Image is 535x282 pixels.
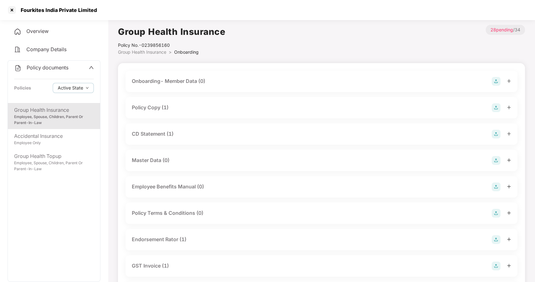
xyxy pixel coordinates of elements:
[507,184,511,189] span: plus
[89,65,94,70] span: up
[492,262,500,270] img: svg+xml;base64,PHN2ZyB4bWxucz0iaHR0cDovL3d3dy53My5vcmcvMjAwMC9zdmciIHdpZHRoPSIyOCIgaGVpZ2h0PSIyOC...
[118,42,225,49] div: Policy No.- 0239856160
[132,209,203,217] div: Policy Terms & Conditions (0)
[27,64,68,71] span: Policy documents
[14,64,22,72] img: svg+xml;base64,PHN2ZyB4bWxucz0iaHR0cDovL3d3dy53My5vcmcvMjAwMC9zdmciIHdpZHRoPSIyNCIgaGVpZ2h0PSIyNC...
[492,130,500,138] img: svg+xml;base64,PHN2ZyB4bWxucz0iaHR0cDovL3d3dy53My5vcmcvMjAwMC9zdmciIHdpZHRoPSIyOCIgaGVpZ2h0PSIyOC...
[486,25,525,35] p: / 34
[492,77,500,86] img: svg+xml;base64,PHN2ZyB4bWxucz0iaHR0cDovL3d3dy53My5vcmcvMjAwMC9zdmciIHdpZHRoPSIyOCIgaGVpZ2h0PSIyOC...
[492,103,500,112] img: svg+xml;base64,PHN2ZyB4bWxucz0iaHR0cDovL3d3dy53My5vcmcvMjAwMC9zdmciIHdpZHRoPSIyOCIgaGVpZ2h0PSIyOC...
[132,130,174,138] div: CD Statement (1)
[492,235,500,244] img: svg+xml;base64,PHN2ZyB4bWxucz0iaHR0cDovL3d3dy53My5vcmcvMjAwMC9zdmciIHdpZHRoPSIyOCIgaGVpZ2h0PSIyOC...
[14,114,94,126] div: Employee, Spouse, Children, Parent Or Parent-In-Law
[490,27,513,32] span: 28 pending
[507,158,511,162] span: plus
[26,46,67,52] span: Company Details
[507,79,511,83] span: plus
[492,209,500,218] img: svg+xml;base64,PHN2ZyB4bWxucz0iaHR0cDovL3d3dy53My5vcmcvMjAwMC9zdmciIHdpZHRoPSIyOCIgaGVpZ2h0PSIyOC...
[14,140,94,146] div: Employee Only
[507,105,511,110] span: plus
[174,49,199,55] span: Onboarding
[14,152,94,160] div: Group Health Topup
[169,49,172,55] span: >
[14,28,21,35] img: svg+xml;base64,PHN2ZyB4bWxucz0iaHR0cDovL3d3dy53My5vcmcvMjAwMC9zdmciIHdpZHRoPSIyNCIgaGVpZ2h0PSIyNC...
[507,263,511,268] span: plus
[132,236,186,243] div: Endorsement Rator (1)
[132,77,205,85] div: Onboarding- Member Data (0)
[118,25,225,39] h1: Group Health Insurance
[14,132,94,140] div: Accidental Insurance
[14,160,94,172] div: Employee, Spouse, Children, Parent Or Parent-In-Law
[86,86,89,90] span: down
[17,7,97,13] div: Fourkites India Private Limited
[507,237,511,241] span: plus
[132,262,169,270] div: GST Invoice (1)
[132,183,204,191] div: Employee Benefits Manual (0)
[118,49,166,55] span: Group Health Insurance
[14,106,94,114] div: Group Health Insurance
[507,132,511,136] span: plus
[492,156,500,165] img: svg+xml;base64,PHN2ZyB4bWxucz0iaHR0cDovL3d3dy53My5vcmcvMjAwMC9zdmciIHdpZHRoPSIyOCIgaGVpZ2h0PSIyOC...
[26,28,49,34] span: Overview
[58,84,83,91] span: Active State
[14,46,21,53] img: svg+xml;base64,PHN2ZyB4bWxucz0iaHR0cDovL3d3dy53My5vcmcvMjAwMC9zdmciIHdpZHRoPSIyNCIgaGVpZ2h0PSIyNC...
[53,83,94,93] button: Active Statedown
[132,156,169,164] div: Master Data (0)
[14,84,31,91] div: Policies
[492,182,500,191] img: svg+xml;base64,PHN2ZyB4bWxucz0iaHR0cDovL3d3dy53My5vcmcvMjAwMC9zdmciIHdpZHRoPSIyOCIgaGVpZ2h0PSIyOC...
[507,211,511,215] span: plus
[132,104,169,111] div: Policy Copy (1)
